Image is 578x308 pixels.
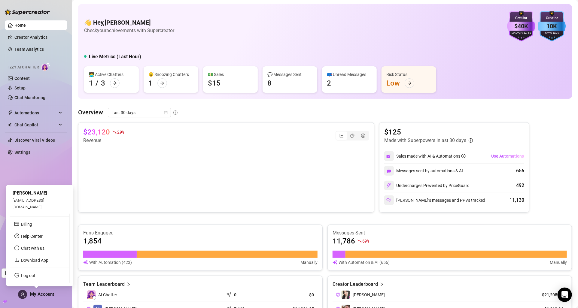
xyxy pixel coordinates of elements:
div: Undercharges Prevented by PriceGuard [384,181,470,190]
span: Izzy AI Chatter [8,65,39,70]
span: [EMAIL_ADDRESS][DOMAIN_NAME] [13,198,44,209]
div: 3 [101,78,105,88]
a: Download App [21,258,48,263]
span: Chat with us [21,246,44,251]
span: arrow-right [407,81,412,85]
article: 1,854 [83,236,102,246]
img: AI Chatter [41,62,50,71]
a: Discover Viral Videos [14,138,55,143]
span: fall [112,130,117,134]
span: My Account [30,291,54,297]
div: Sales made with AI & Automations [396,153,466,159]
div: Monthly Sales [507,32,535,36]
article: Fans Engaged [83,230,318,236]
span: info-circle [461,154,466,158]
article: With Automation & AI (656) [339,259,390,266]
a: Settings [14,150,30,155]
img: svg%3e [83,259,88,266]
div: Total Fans [538,32,566,36]
div: 10K [538,22,566,31]
span: christina linn [5,269,58,278]
span: Last 30 days [111,108,167,117]
div: 💬 Messages Sent [267,71,312,78]
div: Creator [538,15,566,21]
span: build [3,300,7,304]
span: message [14,246,19,250]
span: Automations [14,108,57,118]
a: Billing [21,222,32,227]
span: AI Chatter [98,291,117,298]
article: Creator Leaderboard [333,281,378,288]
span: 69 % [362,238,369,244]
a: Creator Analytics [14,32,62,42]
a: Setup [14,86,26,90]
div: Risk Status [386,71,431,78]
article: Team Leaderboard [83,281,125,288]
span: info-circle [173,110,178,115]
article: Manually [550,259,567,266]
span: [PERSON_NAME] [13,190,47,196]
div: $40K [507,22,535,31]
article: $125 [384,127,473,137]
h5: Live Metrics (Last Hour) [89,53,141,60]
article: With Automation (423) [89,259,132,266]
span: Use Automations [491,154,524,159]
img: svg%3e [386,153,392,159]
div: Messages sent by automations & AI [384,166,463,176]
article: Messages Sent [333,230,567,236]
div: 📪 Unread Messages [327,71,372,78]
a: Help Center [21,234,43,239]
div: 8 [267,78,272,88]
div: 😴 Snoozing Chatters [148,71,193,78]
button: Copy Creator ID [336,292,340,297]
div: [PERSON_NAME]’s messages and PPVs tracked [384,195,485,205]
article: $0 [274,292,314,298]
div: 11,130 [510,197,524,204]
div: Open Intercom Messenger [558,288,572,302]
a: Home [14,23,26,28]
article: $21,205.82 [536,292,563,298]
article: 11,786 [333,236,355,246]
a: Content [14,76,30,81]
img: svg%3e [387,168,391,173]
img: blue-badge-DgoSNQY1.svg [538,11,566,41]
span: user [20,292,25,297]
li: Log out [10,271,69,280]
a: Team Analytics [14,47,44,52]
article: $23,120 [83,127,110,137]
img: svg%3e [333,259,337,266]
span: line-chart [339,134,344,138]
img: Chat Copilot [8,123,12,127]
div: 1 [89,78,93,88]
img: logo-BBDzfeDw.svg [5,9,50,15]
h4: 👋 Hey, [PERSON_NAME] [84,18,174,27]
span: pie-chart [350,134,354,138]
div: 2 [327,78,331,88]
span: copy [336,293,340,297]
div: segmented control [336,131,369,140]
div: 👩‍💻 Active Chatters [89,71,134,78]
div: 492 [516,182,524,189]
div: 1 [148,78,153,88]
div: $15 [208,78,221,88]
img: purple-badge-B9DA21FR.svg [507,11,535,41]
button: Use Automations [491,151,524,161]
div: Creator [507,15,535,21]
li: Billing [10,219,69,229]
span: send [227,291,233,297]
img: izzy-ai-chatter-avatar-DDCN_rTZ.svg [87,290,96,299]
span: Chat Copilot [14,120,57,130]
img: svg%3e [386,183,392,188]
span: calendar [164,111,168,114]
span: right [380,281,384,288]
span: thunderbolt [8,110,13,115]
span: info-circle [469,138,473,143]
article: Revenue [83,137,124,144]
div: 656 [516,167,524,174]
article: 0 [234,292,236,298]
a: Chat Monitoring [14,95,45,100]
span: [PERSON_NAME] [353,292,385,297]
span: 29 % [117,129,124,135]
span: fall [357,239,362,243]
a: Log out [21,273,35,278]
